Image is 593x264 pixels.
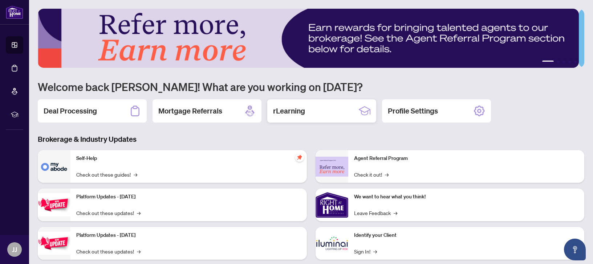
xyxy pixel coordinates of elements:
[76,247,141,255] a: Check out these updates!→
[542,61,554,63] button: 1
[562,61,565,63] button: 3
[316,227,348,260] img: Identify your Client
[354,209,397,217] a: Leave Feedback→
[354,170,389,178] a: Check it out!→
[574,61,577,63] button: 5
[76,193,301,201] p: Platform Updates - [DATE]
[385,170,389,178] span: →
[38,9,579,68] img: Slide 0
[354,231,579,239] p: Identify your Client
[557,61,560,63] button: 2
[38,150,70,183] img: Self-Help
[273,106,305,116] h2: rLearning
[38,232,70,255] img: Platform Updates - July 8, 2025
[38,80,584,94] h1: Welcome back [PERSON_NAME]! What are you working on [DATE]?
[12,244,17,255] span: JJ
[137,209,141,217] span: →
[76,170,137,178] a: Check out these guides!→
[354,247,377,255] a: Sign In!→
[373,247,377,255] span: →
[44,106,97,116] h2: Deal Processing
[137,247,141,255] span: →
[76,209,141,217] a: Check out these updates!→
[354,154,579,162] p: Agent Referral Program
[568,61,571,63] button: 4
[295,153,304,162] span: pushpin
[158,106,222,116] h2: Mortgage Referrals
[394,209,397,217] span: →
[354,193,579,201] p: We want to hear what you think!
[76,154,301,162] p: Self-Help
[38,193,70,216] img: Platform Updates - July 21, 2025
[388,106,438,116] h2: Profile Settings
[38,134,584,144] h3: Brokerage & Industry Updates
[564,239,586,260] button: Open asap
[6,5,23,19] img: logo
[76,231,301,239] p: Platform Updates - [DATE]
[316,157,348,177] img: Agent Referral Program
[316,189,348,221] img: We want to hear what you think!
[134,170,137,178] span: →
